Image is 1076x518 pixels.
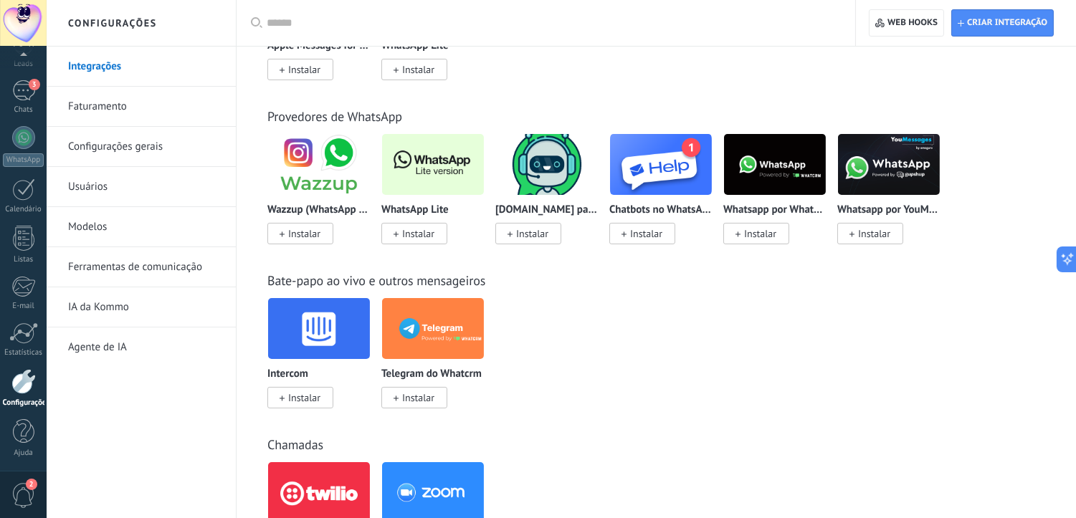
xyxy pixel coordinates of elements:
p: Chatbots no WhatsApp [609,204,713,216]
a: Faturamento [68,87,222,127]
a: Provedores de WhatsApp [267,108,402,125]
li: Usuários [47,167,236,207]
a: Chamadas [267,436,323,453]
p: Whatsapp por Whatcrm e Telphin [723,204,827,216]
li: Modelos [47,207,236,247]
img: logo_main.png [610,130,712,199]
li: Faturamento [47,87,236,127]
span: Instalar [288,227,320,240]
p: [DOMAIN_NAME] para WhatsApp [495,204,599,216]
a: Bate-papo ao vivo e outros mensageiros [267,272,485,289]
p: Intercom [267,368,308,380]
span: Instalar [744,227,776,240]
div: Estatísticas [3,348,44,358]
span: Instalar [288,63,320,76]
img: logo_main.png [496,130,598,199]
span: Instalar [402,391,434,404]
div: ChatArchitect.com para WhatsApp [495,133,609,262]
span: Instalar [858,227,890,240]
div: WhatsApp Lite [381,133,495,262]
span: 3 [29,79,40,90]
p: Wazzup (WhatsApp & Instagram) [267,204,371,216]
a: Agente de IA [68,327,222,368]
span: Criar integração [967,17,1047,29]
div: Wazzup (WhatsApp & Instagram) [267,133,381,262]
a: Integrações [68,47,222,87]
div: Chatbots no WhatsApp [609,133,723,262]
div: Calendário [3,205,44,214]
li: Configurações gerais [47,127,236,167]
img: logo_main.png [382,130,484,199]
div: E-mail [3,302,44,311]
li: Agente de IA [47,327,236,367]
div: Whatsapp por YouMessages [837,133,951,262]
img: logo_main.png [724,130,826,199]
div: Ajuda [3,449,44,458]
span: Instalar [402,63,434,76]
a: Usuários [68,167,222,207]
span: Web hooks [887,17,938,29]
img: logo_main.png [838,130,940,199]
div: Telegram do Whatcrm [381,297,495,426]
li: Ferramentas de comunicação [47,247,236,287]
img: logo_main.png [268,130,370,199]
p: Whatsapp por YouMessages [837,204,941,216]
button: Web hooks [869,9,944,37]
span: Instalar [630,227,662,240]
div: Listas [3,255,44,264]
a: Modelos [68,207,222,247]
div: Chats [3,105,44,115]
a: IA da Kommo [68,287,222,327]
div: Intercom [267,297,381,426]
div: Whatsapp por Whatcrm e Telphin [723,133,837,262]
p: Telegram do Whatcrm [381,368,482,380]
span: Instalar [516,227,548,240]
a: Configurações gerais [68,127,222,167]
a: Ferramentas de comunicação [68,247,222,287]
button: Criar integração [951,9,1054,37]
p: WhatsApp Lite [381,204,449,216]
li: IA da Kommo [47,287,236,327]
span: 2 [26,479,37,490]
div: WhatsApp [3,153,44,167]
img: logo_main.png [268,294,370,363]
li: Integrações [47,47,236,87]
div: Configurações [3,398,44,408]
span: Instalar [288,391,320,404]
span: Instalar [402,227,434,240]
img: logo_main.png [382,294,484,363]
